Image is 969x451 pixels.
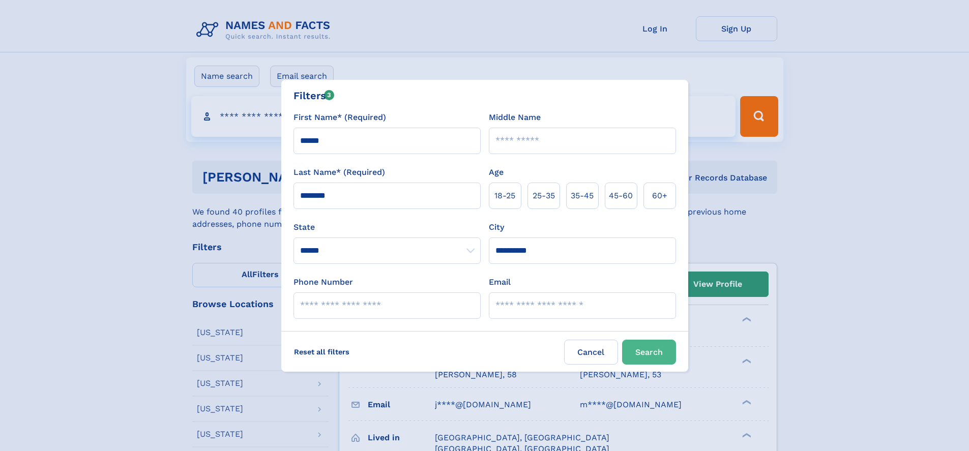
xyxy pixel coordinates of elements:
span: 60+ [652,190,667,202]
label: Cancel [564,340,618,365]
label: Phone Number [293,276,353,288]
label: Last Name* (Required) [293,166,385,178]
label: First Name* (Required) [293,111,386,124]
span: 25‑35 [533,190,555,202]
div: Filters [293,88,335,103]
label: Email [489,276,511,288]
label: Age [489,166,504,178]
label: City [489,221,504,233]
button: Search [622,340,676,365]
label: Reset all filters [287,340,356,364]
span: 35‑45 [571,190,594,202]
span: 45‑60 [609,190,633,202]
label: State [293,221,481,233]
span: 18‑25 [494,190,515,202]
label: Middle Name [489,111,541,124]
